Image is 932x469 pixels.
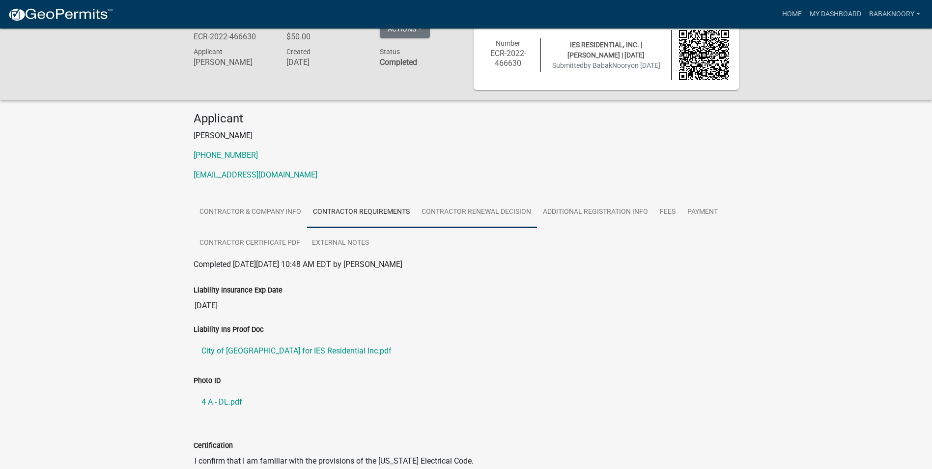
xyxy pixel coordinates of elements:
[778,5,806,24] a: Home
[679,30,729,80] img: QR code
[194,339,739,363] a: City of [GEOGRAPHIC_DATA] for IES Residential Inc.pdf
[306,228,375,259] a: External Notes
[865,5,924,24] a: BabakNoory
[496,39,520,47] span: Number
[654,197,681,228] a: Fees
[537,197,654,228] a: Additional Registration Info
[194,112,739,126] h4: Applicant
[194,150,258,160] a: [PHONE_NUMBER]
[286,48,311,56] span: Created
[194,197,307,228] a: Contractor & Company Info
[194,58,272,67] h6: [PERSON_NAME]
[194,130,739,142] p: [PERSON_NAME]
[416,197,537,228] a: Contractor Renewal Decision
[552,61,660,69] span: Submitted on [DATE]
[194,390,739,414] a: 4 A - DL.pdf
[286,32,365,41] h6: $50.00
[194,326,264,333] label: Liability Ins Proof Doc
[194,378,221,384] label: Photo ID
[194,260,402,269] span: Completed [DATE][DATE] 10:48 AM EDT by [PERSON_NAME]
[567,41,645,59] span: IES RESIDENTIAL, INC. | [PERSON_NAME] | [DATE]
[194,287,282,294] label: Liability Insurance Exp Date
[380,58,417,67] strong: Completed
[194,48,223,56] span: Applicant
[806,5,865,24] a: My Dashboard
[380,20,430,38] button: Actions
[194,170,317,179] a: [EMAIL_ADDRESS][DOMAIN_NAME]
[194,32,272,41] h6: ECR-2022-466630
[194,228,306,259] a: Contractor Certificate PDF
[307,197,416,228] a: Contractor Requirements
[286,58,365,67] h6: [DATE]
[584,61,631,69] span: by BabakNoory
[681,197,724,228] a: Payment
[483,49,534,67] h6: ECR-2022-466630
[380,48,400,56] span: Status
[194,442,233,449] label: Certification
